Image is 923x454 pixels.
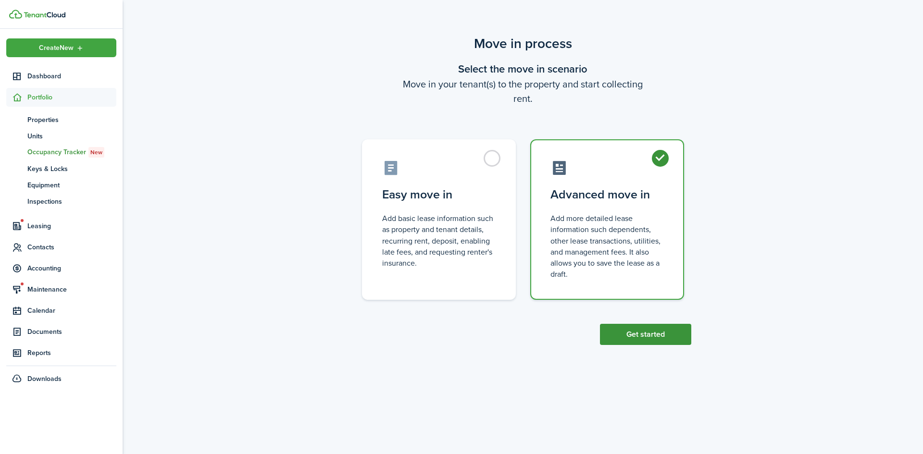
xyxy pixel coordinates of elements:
[24,12,65,18] img: TenantCloud
[27,348,116,358] span: Reports
[355,77,691,106] wizard-step-header-description: Move in your tenant(s) to the property and start collecting rent.
[6,128,116,144] a: Units
[550,186,664,203] control-radio-card-title: Advanced move in
[27,147,116,158] span: Occupancy Tracker
[27,196,116,207] span: Inspections
[550,213,664,280] control-radio-card-description: Add more detailed lease information such dependents, other lease transactions, utilities, and man...
[382,186,496,203] control-radio-card-title: Easy move in
[355,34,691,54] scenario-title: Move in process
[6,193,116,209] a: Inspections
[27,180,116,190] span: Equipment
[6,38,116,57] button: Open menu
[27,263,116,273] span: Accounting
[382,213,496,269] control-radio-card-description: Add basic lease information such as property and tenant details, recurring rent, deposit, enablin...
[27,115,116,125] span: Properties
[600,324,691,345] button: Get started
[27,284,116,294] span: Maintenance
[6,160,116,177] a: Keys & Locks
[27,71,116,81] span: Dashboard
[6,144,116,160] a: Occupancy TrackerNew
[6,344,116,362] a: Reports
[27,306,116,316] span: Calendar
[27,92,116,102] span: Portfolio
[6,67,116,86] a: Dashboard
[27,164,116,174] span: Keys & Locks
[27,242,116,252] span: Contacts
[27,374,62,384] span: Downloads
[6,177,116,193] a: Equipment
[27,131,116,141] span: Units
[90,148,102,157] span: New
[9,10,22,19] img: TenantCloud
[27,221,116,231] span: Leasing
[27,327,116,337] span: Documents
[355,61,691,77] wizard-step-header-title: Select the move in scenario
[39,45,74,51] span: Create New
[6,111,116,128] a: Properties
